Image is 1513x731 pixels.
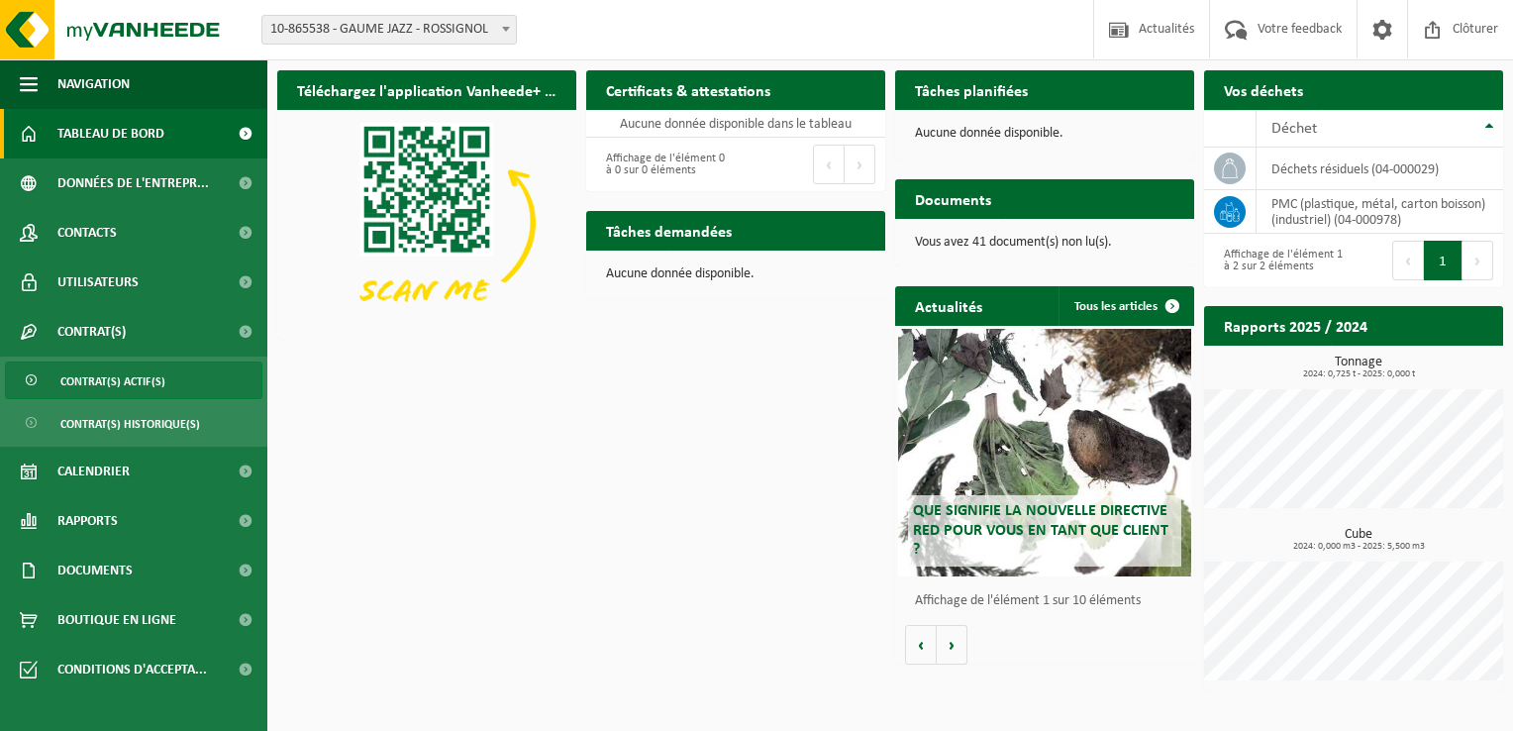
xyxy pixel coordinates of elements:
[60,363,165,400] span: Contrat(s) actif(s)
[57,307,126,357] span: Contrat(s)
[1257,190,1503,234] td: PMC (plastique, métal, carton boisson) (industriel) (04-000978)
[1204,70,1323,109] h2: Vos déchets
[895,179,1011,218] h2: Documents
[277,110,576,335] img: Download de VHEPlus App
[1257,148,1503,190] td: déchets résiduels (04-000029)
[1059,286,1192,326] a: Tous les articles
[915,594,1184,608] p: Affichage de l'élément 1 sur 10 éléments
[1214,369,1503,379] span: 2024: 0,725 t - 2025: 0,000 t
[5,362,262,399] a: Contrat(s) actif(s)
[57,258,139,307] span: Utilisateurs
[1214,528,1503,552] h3: Cube
[57,496,118,546] span: Rapports
[1214,356,1503,379] h3: Tonnage
[1214,239,1344,282] div: Affichage de l'élément 1 à 2 sur 2 éléments
[915,236,1174,250] p: Vous avez 41 document(s) non lu(s).
[57,546,133,595] span: Documents
[57,447,130,496] span: Calendrier
[277,70,576,109] h2: Téléchargez l'application Vanheede+ maintenant!
[1424,241,1463,280] button: 1
[57,208,117,258] span: Contacts
[905,625,937,665] button: Vorige
[895,286,1002,325] h2: Actualités
[606,267,865,281] p: Aucune donnée disponible.
[1204,306,1387,345] h2: Rapports 2025 / 2024
[596,143,726,186] div: Affichage de l'élément 0 à 0 sur 0 éléments
[57,595,176,645] span: Boutique en ligne
[57,158,209,208] span: Données de l'entrepr...
[57,109,164,158] span: Tableau de bord
[1214,542,1503,552] span: 2024: 0,000 m3 - 2025: 5,500 m3
[57,59,130,109] span: Navigation
[845,145,875,184] button: Next
[1463,241,1493,280] button: Next
[913,503,1168,557] span: Que signifie la nouvelle directive RED pour vous en tant que client ?
[262,16,516,44] span: 10-865538 - GAUME JAZZ - ROSSIGNOL
[261,15,517,45] span: 10-865538 - GAUME JAZZ - ROSSIGNOL
[586,70,790,109] h2: Certificats & attestations
[5,404,262,442] a: Contrat(s) historique(s)
[1271,121,1317,137] span: Déchet
[915,127,1174,141] p: Aucune donnée disponible.
[898,329,1191,576] a: Que signifie la nouvelle directive RED pour vous en tant que client ?
[1331,345,1501,384] a: Consulter les rapports
[813,145,845,184] button: Previous
[60,405,200,443] span: Contrat(s) historique(s)
[57,645,207,694] span: Conditions d'accepta...
[937,625,967,665] button: Volgende
[586,110,885,138] td: Aucune donnée disponible dans le tableau
[895,70,1048,109] h2: Tâches planifiées
[586,211,752,250] h2: Tâches demandées
[1392,241,1424,280] button: Previous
